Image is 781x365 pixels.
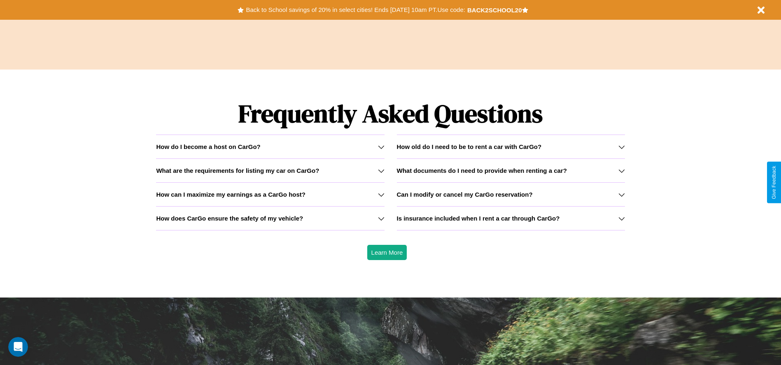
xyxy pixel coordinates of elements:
[156,215,303,222] h3: How does CarGo ensure the safety of my vehicle?
[156,167,319,174] h3: What are the requirements for listing my car on CarGo?
[156,191,305,198] h3: How can I maximize my earnings as a CarGo host?
[156,143,260,150] h3: How do I become a host on CarGo?
[771,166,777,199] div: Give Feedback
[8,337,28,357] iframe: Intercom live chat
[244,4,467,16] button: Back to School savings of 20% in select cities! Ends [DATE] 10am PT.Use code:
[156,93,625,135] h1: Frequently Asked Questions
[397,143,542,150] h3: How old do I need to be to rent a car with CarGo?
[397,191,533,198] h3: Can I modify or cancel my CarGo reservation?
[397,215,560,222] h3: Is insurance included when I rent a car through CarGo?
[367,245,407,260] button: Learn More
[467,7,522,14] b: BACK2SCHOOL20
[397,167,567,174] h3: What documents do I need to provide when renting a car?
